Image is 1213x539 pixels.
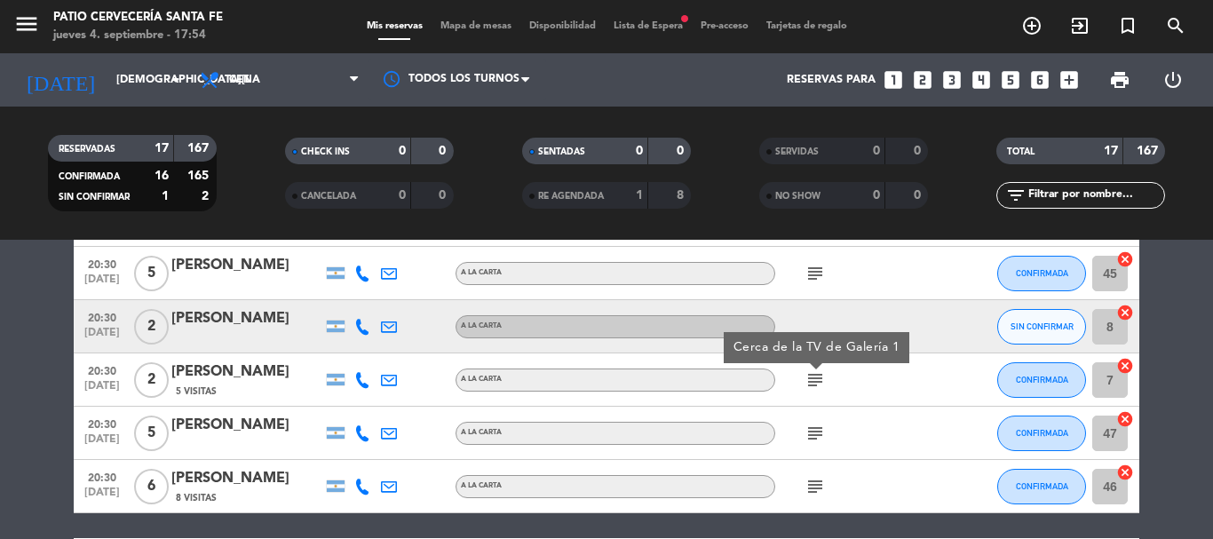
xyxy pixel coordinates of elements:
span: [DATE] [80,487,124,507]
i: filter_list [1005,185,1027,206]
i: cancel [1116,464,1134,481]
span: 20:30 [80,306,124,327]
strong: 16 [155,170,169,182]
span: A LA CARTA [461,376,502,383]
strong: 0 [873,189,880,202]
span: Lista de Espera [605,21,692,31]
span: CONFIRMADA [1016,481,1068,491]
strong: 0 [399,145,406,157]
span: [DATE] [80,327,124,347]
div: [PERSON_NAME] [171,414,322,437]
i: arrow_drop_down [165,69,186,91]
span: 5 [134,256,169,291]
strong: 167 [187,142,212,155]
i: add_circle_outline [1021,15,1043,36]
i: search [1165,15,1186,36]
span: RESERVADAS [59,145,115,154]
span: 6 [134,469,169,504]
span: [DATE] [80,273,124,294]
i: cancel [1116,250,1134,268]
i: cancel [1116,304,1134,321]
span: 20:30 [80,253,124,273]
button: menu [13,11,40,44]
strong: 0 [873,145,880,157]
div: Patio Cervecería Santa Fe [53,9,223,27]
i: menu [13,11,40,37]
strong: 0 [439,145,449,157]
strong: 1 [162,190,169,202]
span: Disponibilidad [520,21,605,31]
span: Cena [229,74,260,86]
i: exit_to_app [1069,15,1090,36]
i: looks_one [882,68,905,91]
span: CONFIRMADA [59,172,120,181]
span: fiber_manual_record [679,13,690,24]
span: RE AGENDADA [538,192,604,201]
span: Tarjetas de regalo [757,21,856,31]
span: [DATE] [80,380,124,400]
div: [PERSON_NAME] [171,467,322,490]
span: 5 [134,416,169,451]
strong: 17 [155,142,169,155]
div: jueves 4. septiembre - 17:54 [53,27,223,44]
span: CONFIRMADA [1016,268,1068,278]
div: LOG OUT [1146,53,1200,107]
strong: 2 [202,190,212,202]
i: looks_4 [970,68,993,91]
span: 2 [134,309,169,345]
i: subject [805,476,826,497]
button: CONFIRMADA [997,256,1086,291]
strong: 8 [677,189,687,202]
span: 8 Visitas [176,491,217,505]
div: Cerca de la TV de Galería 1 [733,338,900,357]
strong: 0 [439,189,449,202]
button: CONFIRMADA [997,362,1086,398]
button: CONFIRMADA [997,469,1086,504]
strong: 0 [677,145,687,157]
i: subject [805,423,826,444]
span: Reservas para [787,74,876,86]
span: TOTAL [1007,147,1035,156]
strong: 0 [914,145,924,157]
span: CONFIRMADA [1016,428,1068,438]
span: CANCELADA [301,192,356,201]
i: subject [805,369,826,391]
i: subject [805,263,826,284]
span: A LA CARTA [461,269,502,276]
span: Mapa de mesas [432,21,520,31]
i: looks_5 [999,68,1022,91]
span: 20:30 [80,466,124,487]
span: A LA CARTA [461,429,502,436]
strong: 17 [1104,145,1118,157]
span: SERVIDAS [775,147,819,156]
strong: 165 [187,170,212,182]
span: Pre-acceso [692,21,757,31]
strong: 0 [636,145,643,157]
span: A LA CARTA [461,322,502,329]
span: [DATE] [80,433,124,454]
i: cancel [1116,410,1134,428]
span: Mis reservas [358,21,432,31]
i: power_settings_new [1162,69,1184,91]
strong: 1 [636,189,643,202]
span: NO SHOW [775,192,821,201]
strong: 167 [1137,145,1161,157]
button: CONFIRMADA [997,416,1086,451]
input: Filtrar por nombre... [1027,186,1164,205]
i: turned_in_not [1117,15,1138,36]
span: SIN CONFIRMAR [59,193,130,202]
i: looks_6 [1028,68,1051,91]
i: [DATE] [13,60,107,99]
i: cancel [1116,357,1134,375]
span: print [1109,69,1130,91]
span: CHECK INS [301,147,350,156]
strong: 0 [914,189,924,202]
button: SIN CONFIRMAR [997,309,1086,345]
span: SENTADAS [538,147,585,156]
i: add_box [1058,68,1081,91]
span: CONFIRMADA [1016,375,1068,384]
span: 2 [134,362,169,398]
span: 5 Visitas [176,384,217,399]
span: 20:30 [80,360,124,380]
span: A LA CARTA [461,482,502,489]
